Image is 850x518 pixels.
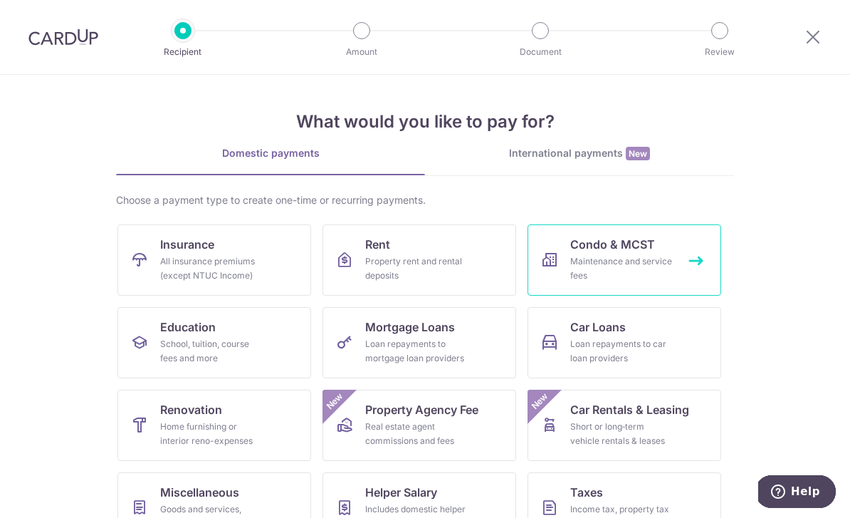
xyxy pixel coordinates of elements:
p: Document [488,45,593,59]
div: International payments [425,146,734,161]
a: Mortgage LoansLoan repayments to mortgage loan providers [322,307,516,378]
h4: What would you like to pay for? [116,109,734,135]
div: Maintenance and service fees [570,254,673,283]
span: Car Loans [570,318,626,336]
span: New [323,390,347,413]
span: Helper Salary [365,484,437,501]
span: Property Agency Fee [365,401,478,418]
div: All insurance premiums (except NTUC Income) [160,254,263,283]
img: CardUp [28,29,98,46]
a: EducationSchool, tuition, course fees and more [117,307,311,378]
span: Car Rentals & Leasing [570,401,689,418]
div: School, tuition, course fees and more [160,337,263,366]
span: Help [33,10,62,23]
div: Loan repayments to mortgage loan providers [365,337,468,366]
iframe: Opens a widget where you can find more information [758,475,836,511]
span: Mortgage Loans [365,318,455,336]
div: Short or long‑term vehicle rentals & leases [570,420,673,448]
span: New [528,390,552,413]
span: Education [160,318,216,336]
a: Car LoansLoan repayments to car loan providers [528,307,721,378]
a: InsuranceAll insurance premiums (except NTUC Income) [117,224,311,296]
p: Review [667,45,772,59]
div: Domestic payments [116,146,425,160]
a: Property Agency FeeReal estate agent commissions and feesNew [322,390,516,461]
p: Amount [309,45,414,59]
a: Condo & MCSTMaintenance and service fees [528,224,721,296]
div: Property rent and rental deposits [365,254,468,283]
div: Real estate agent commissions and fees [365,420,468,448]
span: Rent [365,236,390,253]
div: Loan repayments to car loan providers [570,337,673,366]
span: Miscellaneous [160,484,239,501]
a: RenovationHome furnishing or interior reno-expenses [117,390,311,461]
p: Recipient [130,45,236,59]
span: Condo & MCST [570,236,655,253]
span: Insurance [160,236,214,253]
span: New [626,147,650,160]
a: RentProperty rent and rental deposits [322,224,516,296]
span: Taxes [570,484,603,501]
span: Renovation [160,401,222,418]
div: Choose a payment type to create one-time or recurring payments. [116,193,734,207]
div: Home furnishing or interior reno-expenses [160,420,263,448]
a: Car Rentals & LeasingShort or long‑term vehicle rentals & leasesNew [528,390,721,461]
